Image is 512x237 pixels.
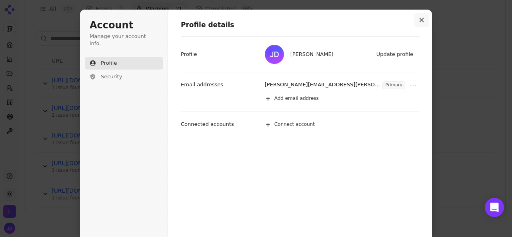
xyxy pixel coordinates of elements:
span: Connect account [274,121,315,128]
h1: Profile details [181,20,420,30]
span: Add email address [274,96,319,102]
p: Email addresses [181,81,223,88]
button: Add email address [261,92,420,105]
button: Connect account [261,118,420,131]
button: Open menu [408,80,418,90]
p: [PERSON_NAME][EMAIL_ADDRESS][PERSON_NAME][DOMAIN_NAME] [265,81,381,89]
span: Security [101,73,122,80]
span: Primary [383,82,405,89]
button: Security [85,70,163,83]
span: Profile [101,60,117,67]
button: Close modal [414,13,429,27]
p: Connected accounts [181,121,234,128]
p: Manage your account info. [90,33,158,47]
h1: Account [90,19,158,32]
p: Profile [181,51,197,58]
button: Profile [85,57,163,70]
img: Juan Dolan [265,45,284,64]
button: Update profile [372,48,418,60]
div: Open Intercom Messenger [485,198,504,217]
span: [PERSON_NAME] [290,51,334,58]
